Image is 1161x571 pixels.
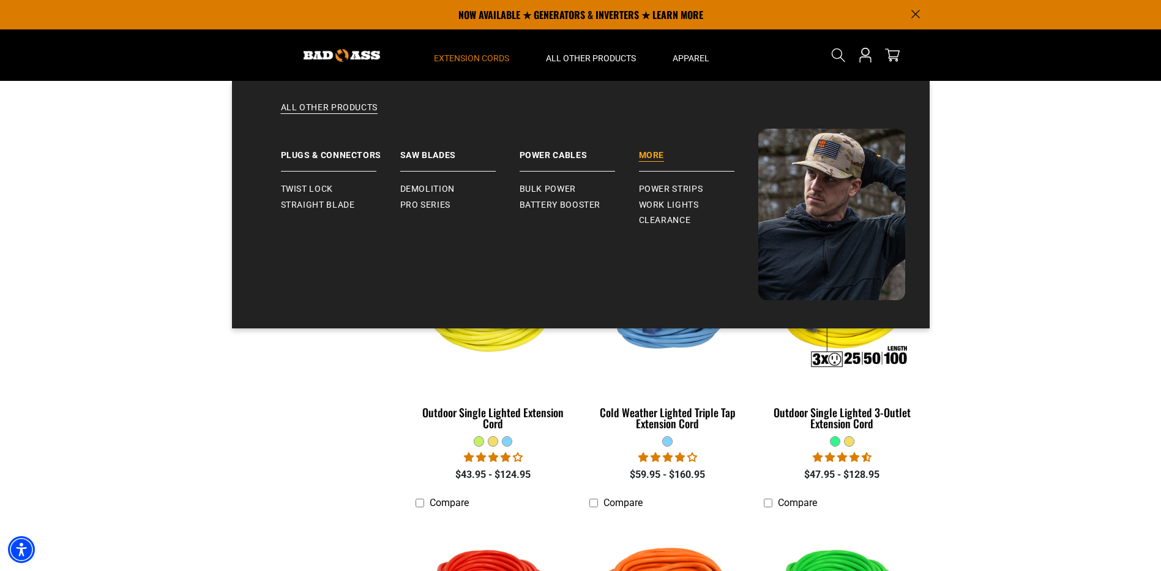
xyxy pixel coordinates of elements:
summary: All Other Products [528,29,654,81]
div: Outdoor Single Lighted Extension Cord [416,407,572,429]
a: Work Lights [639,197,758,213]
a: Light Blue Cold Weather Lighted Triple Tap Extension Cord [589,239,745,436]
span: Extension Cords [434,53,509,64]
a: Demolition [400,181,520,197]
span: Pro Series [400,200,450,211]
span: Straight Blade [281,200,355,211]
span: Demolition [400,184,455,195]
a: Saw Blades [400,129,520,172]
span: Battery Booster [520,200,601,211]
div: $47.95 - $128.95 [764,467,920,482]
summary: Apparel [654,29,728,81]
span: 4.64 stars [813,452,872,463]
span: Compare [603,497,643,509]
a: Pro Series [400,197,520,213]
div: $43.95 - $124.95 [416,467,572,482]
a: Plugs & Connectors [281,129,400,172]
span: Apparel [673,53,709,64]
summary: Extension Cords [416,29,528,81]
span: 4.18 stars [638,452,697,463]
div: Accessibility Menu [8,536,35,563]
img: Outdoor Single Lighted 3-Outlet Extension Cord [765,244,919,385]
img: Bad Ass Extension Cords [758,129,905,300]
span: Bulk Power [520,184,576,195]
span: Compare [778,497,817,509]
a: Bulk Power [520,181,639,197]
div: Outdoor Single Lighted 3-Outlet Extension Cord [764,407,920,429]
a: Power Cables [520,129,639,172]
a: Battery Booster [520,197,639,213]
span: All Other Products [546,53,636,64]
div: Cold Weather Lighted Triple Tap Extension Cord [589,407,745,429]
a: Open this option [856,29,875,81]
img: yellow [416,244,570,385]
a: Battery Booster More Power Strips [639,129,758,172]
a: Power Strips [639,181,758,197]
img: Light Blue [591,244,745,385]
div: $59.95 - $160.95 [589,467,745,482]
a: Outdoor Single Lighted 3-Outlet Extension Cord Outdoor Single Lighted 3-Outlet Extension Cord [764,239,920,436]
span: Clearance [639,215,691,226]
a: yellow Outdoor Single Lighted Extension Cord [416,239,572,436]
a: Straight Blade [281,197,400,213]
span: Twist Lock [281,184,333,195]
span: 4.00 stars [464,452,523,463]
span: Work Lights [639,200,699,211]
span: Compare [430,497,469,509]
img: Bad Ass Extension Cords [304,49,380,62]
a: cart [883,48,902,62]
summary: Search [829,45,848,65]
a: Clearance [639,213,758,229]
span: Power Strips [639,184,703,195]
a: Twist Lock [281,181,400,197]
a: All Other Products [256,102,905,129]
